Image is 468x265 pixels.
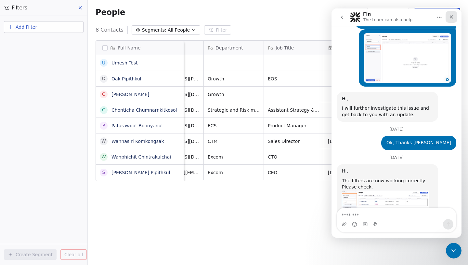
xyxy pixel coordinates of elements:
a: [PERSON_NAME] [111,92,149,97]
div: Full Name [96,41,184,55]
span: [DATE] [328,169,380,176]
div: Birthday [324,41,384,55]
button: Add Contacts [414,8,460,17]
span: CTM [208,138,260,145]
button: Filter [204,25,231,35]
div: U [102,60,105,66]
span: Excom [208,154,260,160]
span: [DATE] [328,138,380,145]
div: W [101,138,106,145]
div: S [102,169,105,176]
span: Growth [208,76,260,82]
a: Umesh Test [111,60,138,65]
span: Growth [208,91,260,98]
span: ECS [208,122,260,129]
span: Strategic and Risk management [208,107,260,113]
div: W [101,153,106,160]
div: C [102,106,105,113]
a: Patarawoot Boonyanut [111,123,163,128]
div: P [102,122,105,129]
span: Sales Director [268,138,320,145]
a: Oak Pipithkul [111,76,141,81]
span: Full Name [118,45,141,51]
button: Settings [367,8,409,17]
a: [PERSON_NAME] Pipithkul [111,170,170,175]
span: CTO [268,154,320,160]
span: Segments: [142,27,166,34]
span: Excom [208,169,260,176]
a: Wanphichit Chintrakulchai [111,154,171,160]
span: EOS [268,76,320,82]
iframe: Intercom live chat [446,243,461,258]
div: grid [96,55,184,258]
iframe: Intercom live chat [331,8,461,238]
span: Job Title [276,45,294,51]
span: All People [168,27,190,34]
span: People [96,7,125,17]
div: Department [204,41,264,55]
a: Chonticha Chumnarnkitkosol [111,107,177,113]
div: C [102,91,105,98]
span: Product Manager [268,122,320,129]
span: Department [215,45,243,51]
a: Wannasiri Komkongsak [111,139,164,144]
span: CEO [268,169,320,176]
div: Job Title [264,41,324,55]
span: 8 Contacts [96,26,123,34]
span: Assistant Strategy & Risk Manager [268,107,320,113]
div: O [102,75,105,82]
